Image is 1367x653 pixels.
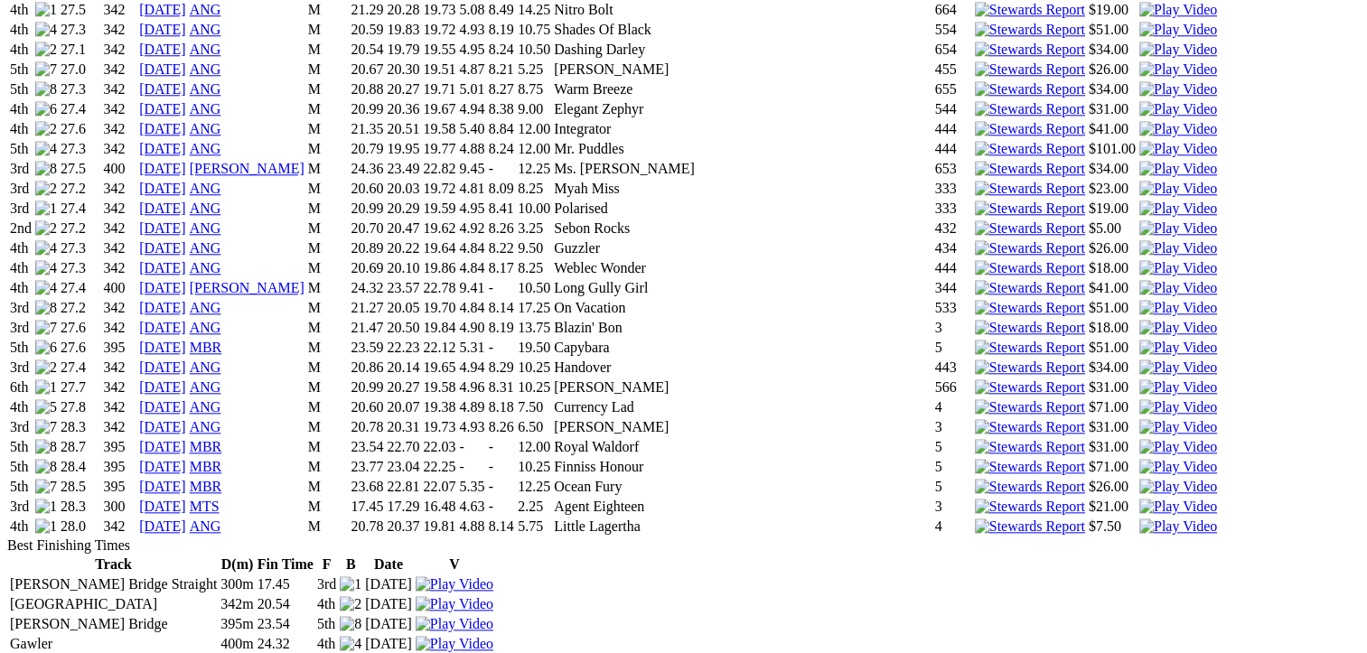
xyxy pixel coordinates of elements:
[975,340,1085,356] img: Stewards Report
[190,459,222,474] a: MBR
[60,61,101,79] td: 27.0
[386,160,420,178] td: 23.49
[340,616,361,632] img: 8
[139,181,186,196] a: [DATE]
[416,636,493,651] a: View replay
[1139,201,1217,217] img: Play Video
[139,518,186,534] a: [DATE]
[488,180,515,198] td: 8.09
[975,499,1085,515] img: Stewards Report
[1139,141,1217,157] img: Play Video
[975,2,1085,18] img: Stewards Report
[422,80,456,98] td: 19.71
[190,419,221,434] a: ANG
[975,201,1085,217] img: Stewards Report
[190,320,221,335] a: ANG
[1139,280,1217,295] a: View replay
[488,61,515,79] td: 8.21
[488,140,515,158] td: 8.24
[190,201,221,216] a: ANG
[139,201,186,216] a: [DATE]
[190,22,221,37] a: ANG
[1139,22,1217,38] img: Play Video
[1088,61,1137,79] td: $26.00
[35,22,57,38] img: 4
[60,140,101,158] td: 27.3
[103,160,137,178] td: 400
[103,21,137,39] td: 342
[1088,140,1137,158] td: $101.00
[386,180,420,198] td: 20.03
[139,260,186,275] a: [DATE]
[103,120,137,138] td: 342
[35,81,57,98] img: 8
[139,42,186,57] a: [DATE]
[1139,161,1217,176] a: View replay
[1139,479,1217,494] a: View replay
[190,260,221,275] a: ANG
[190,280,304,295] a: [PERSON_NAME]
[934,1,972,19] td: 664
[458,61,485,79] td: 4.87
[458,21,485,39] td: 4.93
[975,181,1085,197] img: Stewards Report
[1139,459,1217,474] a: View replay
[139,240,186,256] a: [DATE]
[422,180,456,198] td: 19.72
[975,439,1085,455] img: Stewards Report
[975,101,1085,117] img: Stewards Report
[1088,21,1137,39] td: $51.00
[1139,379,1217,395] a: View replay
[190,518,221,534] a: ANG
[1139,359,1217,376] img: Play Video
[190,81,221,97] a: ANG
[386,100,420,118] td: 20.36
[934,140,972,158] td: 444
[386,1,420,19] td: 20.28
[1139,101,1217,117] img: Play Video
[422,21,456,39] td: 19.72
[975,220,1085,237] img: Stewards Report
[9,120,33,138] td: 4th
[517,61,551,79] td: 5.25
[458,1,485,19] td: 5.08
[416,616,493,631] a: View replay
[139,439,186,454] a: [DATE]
[139,161,186,176] a: [DATE]
[975,280,1085,296] img: Stewards Report
[1139,518,1217,535] img: Play Video
[9,80,33,98] td: 5th
[139,22,186,37] a: [DATE]
[35,300,57,316] img: 8
[1139,280,1217,296] img: Play Video
[139,479,186,494] a: [DATE]
[975,459,1085,475] img: Stewards Report
[35,220,57,237] img: 2
[422,41,456,59] td: 19.55
[307,21,349,39] td: M
[422,61,456,79] td: 19.51
[975,518,1085,535] img: Stewards Report
[190,181,221,196] a: ANG
[1139,240,1217,257] img: Play Video
[60,21,101,39] td: 27.3
[60,160,101,178] td: 27.5
[139,101,186,117] a: [DATE]
[1139,399,1217,415] img: Play Video
[139,499,186,514] a: [DATE]
[416,636,493,652] img: Play Video
[1088,100,1137,118] td: $31.00
[350,100,384,118] td: 20.99
[35,379,57,396] img: 1
[103,80,137,98] td: 342
[1139,439,1217,454] a: View replay
[35,161,57,177] img: 8
[190,479,222,494] a: MBR
[190,141,221,156] a: ANG
[553,120,932,138] td: Integrator
[190,220,221,236] a: ANG
[1139,81,1217,98] img: Play Video
[1139,260,1217,276] img: Play Video
[35,399,57,415] img: 5
[1139,359,1217,375] a: View replay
